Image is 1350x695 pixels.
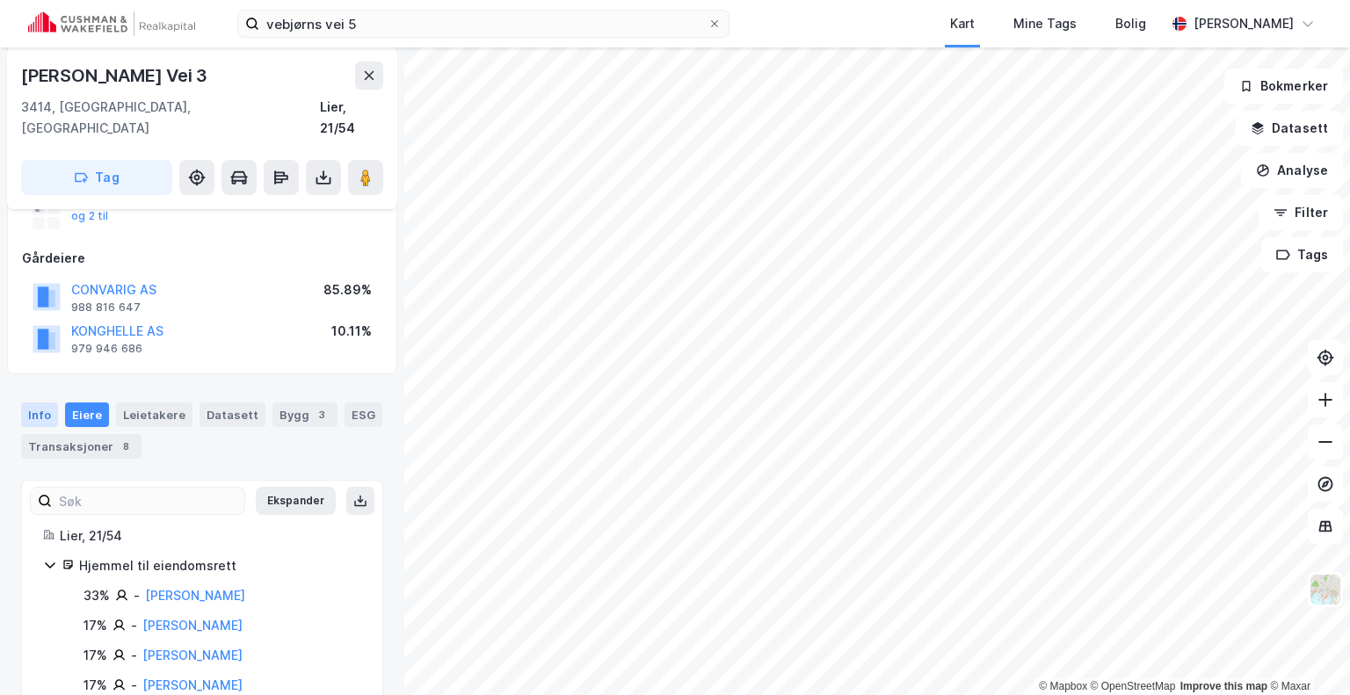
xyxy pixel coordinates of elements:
[134,585,140,606] div: -
[1180,680,1267,692] a: Improve this map
[116,402,192,427] div: Leietakere
[79,555,361,576] div: Hjemmel til eiendomsrett
[331,321,372,342] div: 10.11%
[1115,13,1146,34] div: Bolig
[65,402,109,427] div: Eiere
[142,618,243,633] a: [PERSON_NAME]
[21,97,320,139] div: 3414, [GEOGRAPHIC_DATA], [GEOGRAPHIC_DATA]
[313,406,330,424] div: 3
[142,648,243,662] a: [PERSON_NAME]
[1236,111,1343,146] button: Datasett
[142,677,243,692] a: [PERSON_NAME]
[200,402,265,427] div: Datasett
[256,487,336,515] button: Ekspander
[145,588,245,603] a: [PERSON_NAME]
[71,342,142,356] div: 979 946 686
[259,11,708,37] input: Søk på adresse, matrikkel, gårdeiere, leietakere eller personer
[345,402,382,427] div: ESG
[320,97,383,139] div: Lier, 21/54
[71,300,141,315] div: 988 816 647
[1259,195,1343,230] button: Filter
[131,645,137,666] div: -
[83,615,107,636] div: 17%
[22,248,382,269] div: Gårdeiere
[83,645,107,666] div: 17%
[60,525,361,547] div: Lier, 21/54
[950,13,975,34] div: Kart
[1241,153,1343,188] button: Analyse
[1309,573,1342,606] img: Z
[117,438,134,455] div: 8
[28,11,195,36] img: cushman-wakefield-realkapital-logo.202ea83816669bd177139c58696a8fa1.svg
[21,160,172,195] button: Tag
[21,434,142,459] div: Transaksjoner
[1262,611,1350,695] div: Kontrollprogram for chat
[1039,680,1087,692] a: Mapbox
[323,279,372,300] div: 85.89%
[131,615,137,636] div: -
[21,62,211,90] div: [PERSON_NAME] Vei 3
[272,402,337,427] div: Bygg
[1194,13,1294,34] div: [PERSON_NAME]
[1013,13,1077,34] div: Mine Tags
[83,585,110,606] div: 33%
[21,402,58,427] div: Info
[1261,237,1343,272] button: Tags
[1224,69,1343,104] button: Bokmerker
[1262,611,1350,695] iframe: Chat Widget
[1091,680,1176,692] a: OpenStreetMap
[52,488,244,514] input: Søk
